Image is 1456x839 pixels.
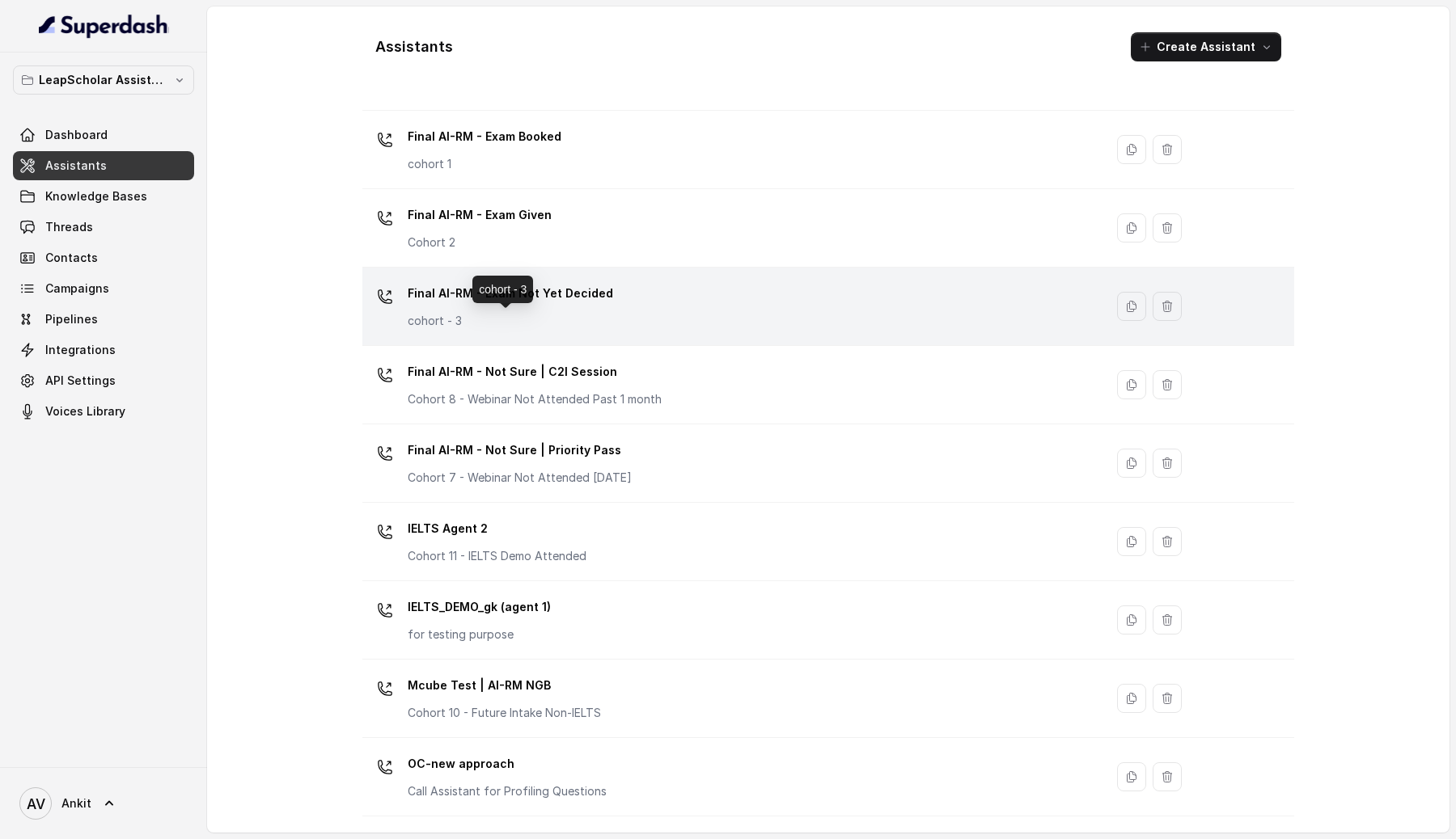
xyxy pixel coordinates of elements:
p: cohort 1 [408,156,561,172]
p: Final AI-RM - Exam Booked [408,124,561,150]
p: Cohort 2 [408,234,552,251]
a: Threads [13,213,194,242]
span: Assistants [45,158,107,174]
span: API Settings [45,373,116,389]
p: LeapScholar Assistant [39,70,168,90]
p: cohort - 3 [408,313,613,329]
h1: Assistants [375,34,453,60]
span: Contacts [45,250,98,266]
span: Voices Library [45,403,125,419]
p: IELTS Agent 2 [408,516,586,542]
span: Ankit [61,795,91,812]
span: Dashboard [45,127,108,143]
a: Integrations [13,335,194,365]
span: Pipelines [45,311,98,327]
img: light.svg [39,13,169,39]
p: Final AI-RM - Not Sure | C2I Session [408,359,662,385]
div: cohort - 3 [472,276,533,303]
p: Cohort 7 - Webinar Not Attended [DATE] [408,470,632,486]
p: Mcube Test | AI-RM NGB [408,672,601,698]
button: Create Assistant [1131,32,1281,61]
p: Cohort 10 - Future Intake Non-IELTS [408,705,601,721]
a: Ankit [13,781,194,826]
p: for testing purpose [408,626,551,643]
a: Voices Library [13,397,194,426]
text: AV [27,795,45,812]
p: IELTS_DEMO_gk (agent 1) [408,594,551,620]
a: Pipelines [13,305,194,334]
a: Dashboard [13,120,194,150]
p: OC-new approach [408,751,607,777]
a: Knowledge Bases [13,182,194,211]
a: API Settings [13,366,194,395]
a: Campaigns [13,274,194,303]
p: Final AI-RM - Exam Given [408,202,552,228]
p: Cohort 11 - IELTS Demo Attended [408,548,586,564]
button: LeapScholar Assistant [13,65,194,95]
p: Final AI-RM - Exam Not Yet Decided [408,280,613,306]
p: Call Assistant for Profiling Questions [408,783,607,799]
a: Assistants [13,151,194,180]
span: Threads [45,219,93,235]
span: Integrations [45,342,116,358]
span: Knowledge Bases [45,188,147,204]
a: Contacts [13,243,194,272]
span: Campaigns [45,280,109,297]
p: Final AI-RM - Not Sure | Priority Pass [408,437,632,463]
p: Cohort 8 - Webinar Not Attended Past 1 month [408,391,662,407]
